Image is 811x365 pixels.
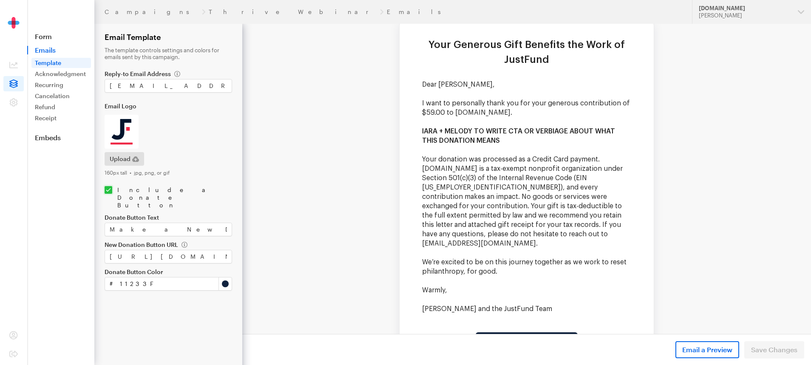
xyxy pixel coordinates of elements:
[105,8,198,15] a: Campaigns
[105,115,139,149] img: logo160.png
[209,8,377,15] a: Thrive Webinar
[105,103,232,110] label: Email Logo
[31,91,91,101] a: Cancelation
[31,113,91,123] a: Receipt
[105,241,232,248] label: New Donation Button URL
[31,80,91,90] a: Recurring
[27,133,94,142] a: Embeds
[180,234,389,252] p: We’re excited to be on this journey together as we work to reset philanthropy, for good.
[31,102,91,112] a: Refund
[110,154,130,164] span: Upload
[27,46,94,54] span: Emails
[105,32,232,42] h2: Email Template
[31,58,91,68] a: Template
[105,269,232,275] label: Donate Button Color
[682,345,732,355] span: Email a Preview
[105,169,232,176] div: 160px tall • jpg, png, or gif
[180,131,389,224] p: Your donation was processed as a Credit Card payment. [DOMAIN_NAME] is a tax-exempt nonprofit org...
[105,71,232,77] label: Reply-to Email Address
[699,5,791,12] div: [DOMAIN_NAME]
[27,32,94,41] a: Form
[180,280,389,290] p: [PERSON_NAME] and the JustFund Team
[180,262,389,271] p: Warmly,
[180,104,373,120] strong: IARA + MELODY TO WRITE CTA OR VERBIAGE ABOUT WHAT THIS DONATION MEANS
[157,14,411,56] td: Your Generous Gift Benefits the Work of JustFund
[699,12,791,19] div: [PERSON_NAME]
[31,69,91,79] a: Acknowledgment
[105,214,232,221] label: Donate Button Text
[233,308,335,332] a: Make a New Donation
[180,75,389,93] p: I want to personally thank you for your generous contribution of $59.00 to [DOMAIN_NAME].
[675,341,739,358] button: Email a Preview
[105,47,232,60] p: The template controls settings and colors for emails sent by this campaign.
[180,56,389,65] p: Dear [PERSON_NAME],
[105,152,144,166] button: Upload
